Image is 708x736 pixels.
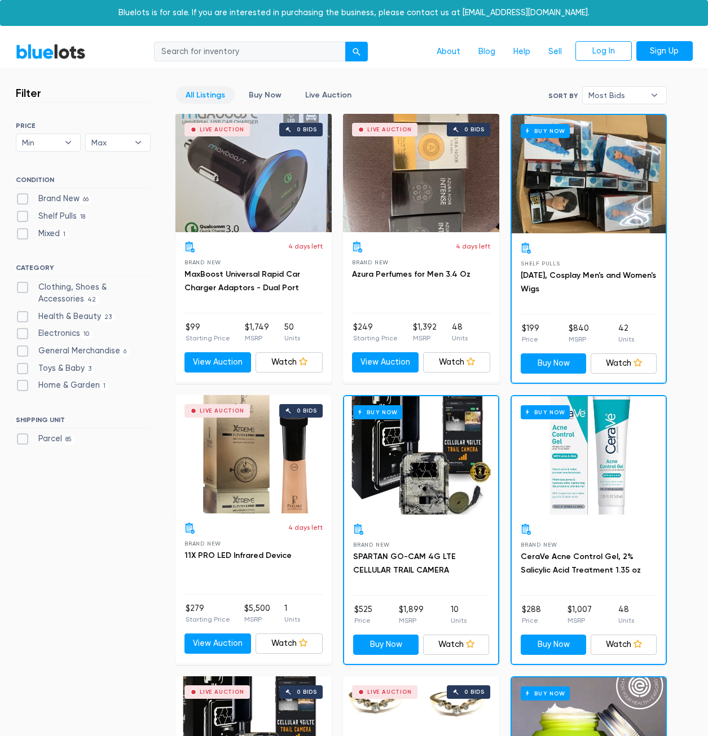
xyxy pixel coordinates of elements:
a: 11X PRO LED Infrared Device [184,551,292,560]
a: View Auction [352,352,419,373]
p: Units [284,614,300,624]
input: Search for inventory [154,42,346,62]
a: Watch [423,352,490,373]
li: $99 [186,321,230,344]
a: [DATE], Cosplay Men's and Women's Wigs [521,271,656,294]
div: Live Auction [200,689,244,695]
span: 3 [85,365,95,374]
p: Starting Price [186,614,230,624]
label: Health & Beauty [16,311,116,323]
label: Clothing, Shoes & Accessories [16,281,151,305]
a: Watch [423,635,489,655]
p: MSRP [413,333,437,343]
a: Live Auction [296,86,361,104]
h6: PRICE [16,122,151,130]
a: Buy Now [239,86,291,104]
span: Brand New [353,542,390,548]
a: Help [504,41,539,63]
p: MSRP [245,333,269,343]
label: Sort By [548,91,578,101]
li: 50 [284,321,300,344]
p: 4 days left [288,241,323,251]
span: Brand New [521,542,557,548]
li: 10 [451,604,467,626]
p: Price [522,334,539,344]
p: Units [452,333,468,343]
div: 0 bids [297,127,317,132]
label: Brand New [16,193,93,205]
li: $5,500 [244,602,270,625]
span: 10 [80,330,93,339]
p: 4 days left [456,241,490,251]
p: MSRP [568,615,592,626]
a: Buy Now [521,635,587,655]
a: Azura Perfumes for Men 3.4 Oz [352,269,470,279]
li: $288 [522,604,541,626]
span: 85 [62,436,76,445]
a: MaxBoost Universal Rapid Car Charger Adaptors - Dual Port [184,269,300,292]
div: 0 bids [464,127,485,132]
a: SPARTAN GO-CAM 4G LTE CELLULAR TRAIL CAMERA [353,552,456,575]
li: $525 [354,604,372,626]
div: Live Auction [200,127,244,132]
span: 1 [100,382,109,391]
p: Units [618,615,634,626]
a: BlueLots [16,43,86,60]
a: Live Auction 0 bids [175,114,332,232]
label: Parcel [16,433,76,445]
p: Units [618,334,634,344]
span: 23 [101,313,116,322]
a: Log In [575,41,632,61]
span: 18 [77,212,89,221]
h3: Filter [16,86,41,100]
label: Mixed [16,228,69,240]
h6: CONDITION [16,176,151,188]
li: $249 [353,321,398,344]
b: ▾ [126,134,150,151]
span: 66 [80,196,93,205]
li: 42 [618,322,634,345]
p: Price [354,615,372,626]
li: 48 [452,321,468,344]
span: Brand New [184,540,221,547]
a: View Auction [184,633,252,654]
a: Buy Now [512,396,666,515]
div: Live Auction [200,408,244,414]
h6: Buy Now [353,405,402,419]
li: 48 [618,604,634,626]
div: 0 bids [464,689,485,695]
label: Toys & Baby [16,362,95,375]
h6: Buy Now [521,124,570,138]
div: 0 bids [297,408,317,414]
label: Home & Garden [16,379,109,392]
li: 1 [284,602,300,625]
li: $199 [522,322,539,345]
h6: Buy Now [521,686,570,700]
label: Shelf Pulls [16,210,89,223]
b: ▾ [643,87,666,104]
span: 6 [120,347,130,356]
p: MSRP [244,614,270,624]
span: Max [91,134,129,151]
a: Sell [539,41,571,63]
a: Watch [591,353,657,374]
label: Electronics [16,327,93,340]
li: $279 [186,602,230,625]
p: Units [284,333,300,343]
span: 42 [84,296,100,305]
a: Buy Now [353,635,419,655]
p: Starting Price [353,333,398,343]
li: $1,899 [399,604,424,626]
span: Brand New [184,259,221,265]
p: MSRP [399,615,424,626]
a: Buy Now [512,115,666,233]
a: Live Auction 0 bids [175,395,332,513]
a: View Auction [184,352,252,373]
span: Min [22,134,59,151]
p: Starting Price [186,333,230,343]
span: Shelf Pulls [521,260,560,267]
a: Watch [591,635,657,655]
a: Watch [256,633,323,654]
b: ▾ [56,134,80,151]
a: Buy Now [344,396,498,515]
